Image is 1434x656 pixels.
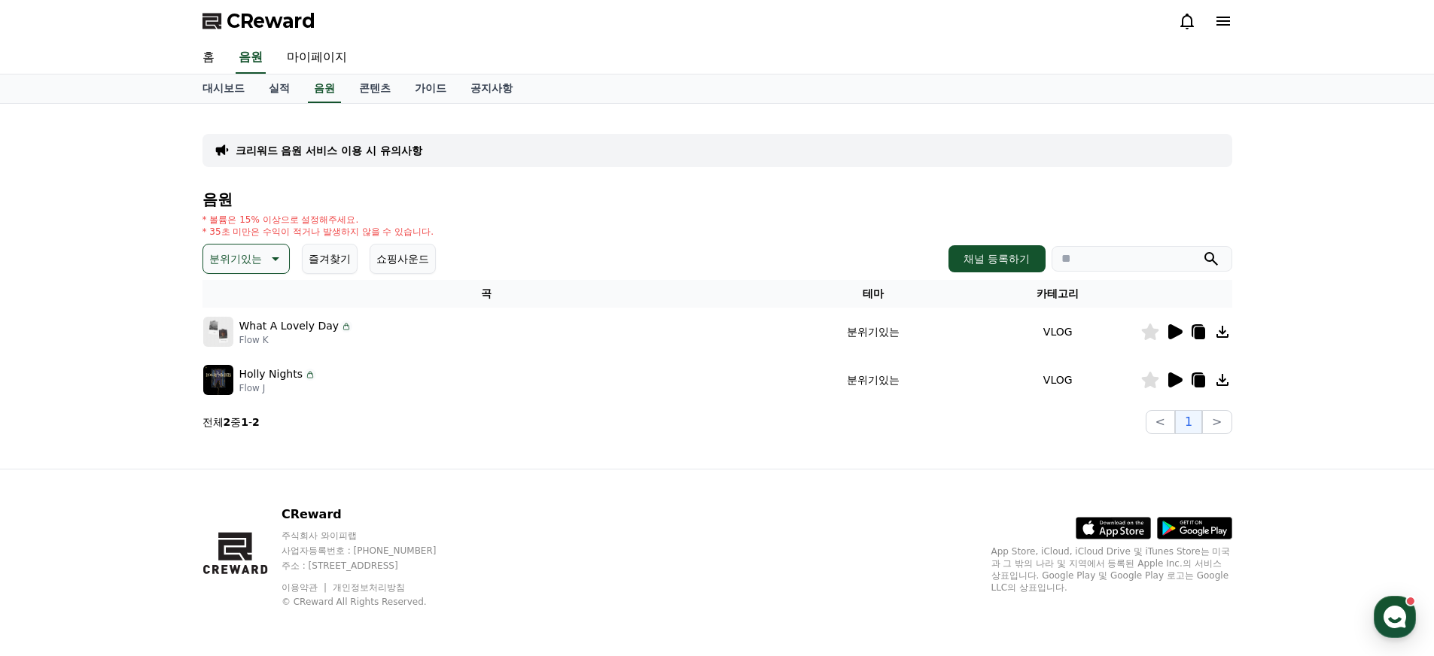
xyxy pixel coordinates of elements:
[190,42,227,74] a: 홈
[282,545,465,557] p: 사업자등록번호 : [PHONE_NUMBER]
[282,560,465,572] p: 주소 : [STREET_ADDRESS]
[991,545,1232,594] p: App Store, iCloud, iCloud Drive 및 iTunes Store는 미국과 그 밖의 나라 및 지역에서 등록된 Apple Inc.의 서비스 상표입니다. Goo...
[333,582,405,593] a: 개인정보처리방침
[202,9,315,33] a: CReward
[347,74,403,103] a: 콘텐츠
[257,74,302,103] a: 실적
[1202,410,1232,434] button: >
[190,74,257,103] a: 대시보드
[203,365,233,395] img: music
[202,226,434,238] p: * 35초 미만은 수익이 적거나 발생하지 않을 수 있습니다.
[239,382,317,394] p: Flow J
[203,317,233,347] img: music
[370,244,436,274] button: 쇼핑사운드
[239,334,353,346] p: Flow K
[202,280,772,308] th: 곡
[771,308,975,356] td: 분위기있는
[282,530,465,542] p: 주식회사 와이피랩
[239,318,339,334] p: What A Lovely Day
[1175,410,1202,434] button: 1
[282,582,329,593] a: 이용약관
[458,74,525,103] a: 공지사항
[403,74,458,103] a: 가이드
[1146,410,1175,434] button: <
[202,191,1232,208] h4: 음원
[236,42,266,74] a: 음원
[202,244,290,274] button: 분위기있는
[236,143,422,158] a: 크리워드 음원 서비스 이용 시 유의사항
[308,74,341,103] a: 음원
[976,356,1140,404] td: VLOG
[241,416,248,428] strong: 1
[252,416,260,428] strong: 2
[771,356,975,404] td: 분위기있는
[275,42,359,74] a: 마이페이지
[976,280,1140,308] th: 카테고리
[239,366,303,382] p: Holly Nights
[227,9,315,33] span: CReward
[202,415,260,430] p: 전체 중 -
[209,248,262,269] p: 분위기있는
[976,308,1140,356] td: VLOG
[224,416,231,428] strong: 2
[282,506,465,524] p: CReward
[202,214,434,226] p: * 볼륨은 15% 이상으로 설정해주세요.
[771,280,975,308] th: 테마
[302,244,358,274] button: 즐겨찾기
[282,596,465,608] p: © CReward All Rights Reserved.
[948,245,1045,272] button: 채널 등록하기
